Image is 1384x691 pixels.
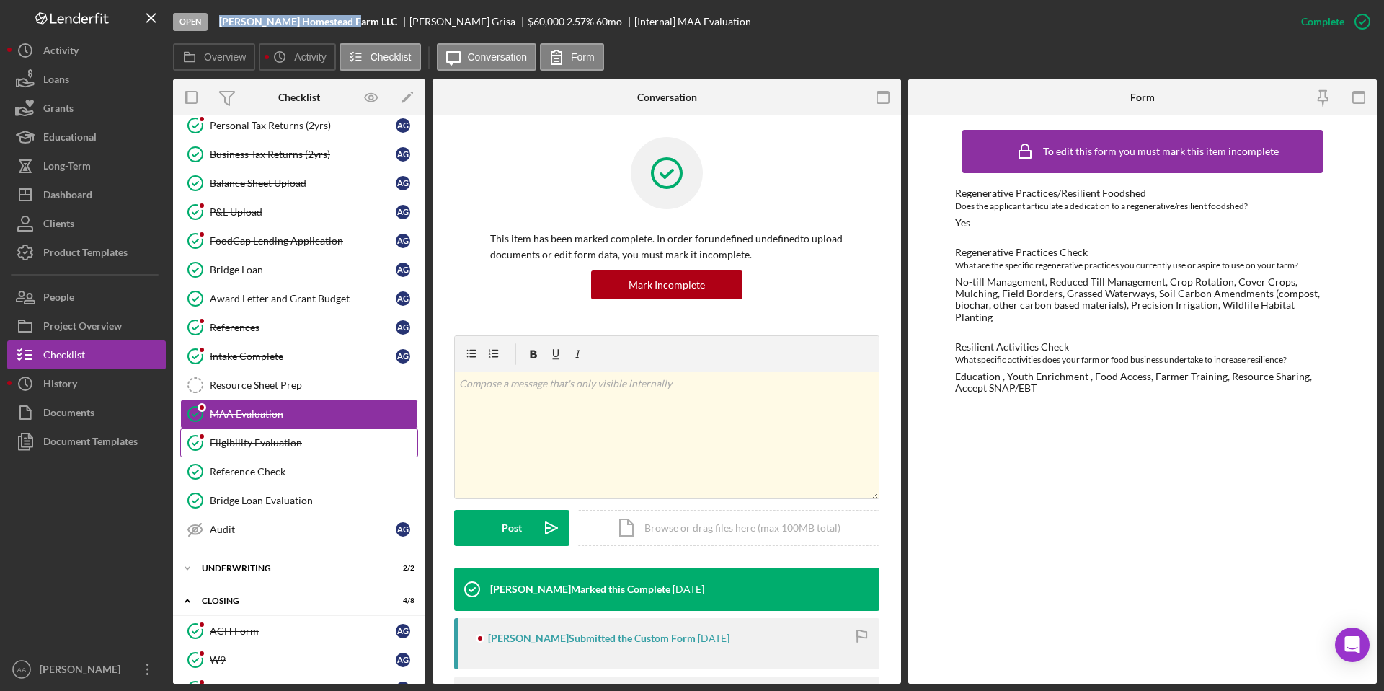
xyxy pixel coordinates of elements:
button: Activity [259,43,335,71]
div: Yes [955,217,970,229]
a: ReferencesAG [180,313,418,342]
div: A G [396,291,410,306]
div: ACH Form [210,625,396,637]
div: [PERSON_NAME] [36,655,130,687]
div: P&L Upload [210,206,396,218]
button: Clients [7,209,166,238]
div: 2.57 % [567,16,594,27]
a: Award Letter and Grant BudgetAG [180,284,418,313]
button: Checklist [7,340,166,369]
a: Resource Sheet Prep [180,371,418,400]
p: This item has been marked complete. In order for undefined undefined to upload documents or edit ... [490,231,843,263]
div: A G [396,205,410,219]
button: History [7,369,166,398]
div: Open [173,13,208,31]
button: Dashboard [7,180,166,209]
div: Document Templates [43,427,138,459]
div: Conversation [637,92,697,103]
div: Activity [43,36,79,69]
div: Personal Tax Returns (2yrs) [210,120,396,131]
div: [PERSON_NAME] Grisa [409,16,528,27]
div: Clients [43,209,74,242]
a: Balance Sheet UploadAG [180,169,418,198]
div: No-till Management, Reduced Till Management, Crop Rotation, Cover Crops, Mulching, Field Borders,... [955,276,1330,322]
a: W9AG [180,646,418,674]
a: FoodCap Lending ApplicationAG [180,226,418,255]
div: Eligibility Evaluation [210,437,417,449]
div: Grants [43,94,74,126]
div: Balance Sheet Upload [210,177,396,189]
div: [PERSON_NAME] Submitted the Custom Form [488,633,696,644]
div: Checklist [278,92,320,103]
div: Open Intercom Messenger [1335,628,1370,662]
div: Intake Complete [210,351,396,362]
div: W9 [210,654,396,666]
a: ACH FormAG [180,617,418,646]
div: Documents [43,398,94,431]
div: A G [396,176,410,190]
div: A G [396,653,410,667]
a: Bridge Loan Evaluation [180,486,418,515]
button: Grants [7,94,166,123]
div: A G [396,147,410,162]
a: Educational [7,123,166,151]
div: A G [396,118,410,133]
div: Audit [210,524,396,535]
button: Loans [7,65,166,94]
div: References [210,322,396,333]
div: 60 mo [596,16,622,27]
a: Activity [7,36,166,65]
button: People [7,283,166,312]
button: Documents [7,398,166,427]
div: Resource Sheet Prep [210,379,417,391]
div: Complete [1301,7,1344,36]
div: MAA Evaluation [210,408,417,420]
div: Loans [43,65,69,97]
div: 2 / 2 [389,564,414,573]
button: Long-Term [7,151,166,180]
text: AA [17,666,27,674]
div: A G [396,320,410,335]
button: Post [454,510,569,546]
div: People [43,283,74,315]
label: Form [571,51,595,63]
div: A G [396,522,410,537]
a: AuditAG [180,515,418,544]
a: Eligibility Evaluation [180,428,418,457]
label: Activity [294,51,326,63]
div: [PERSON_NAME] Marked this Complete [490,584,670,595]
div: Dashboard [43,180,92,213]
div: Post [502,510,522,546]
button: Product Templates [7,238,166,267]
div: Bridge Loan [210,264,396,276]
a: Reference Check [180,457,418,486]
label: Checklist [371,51,412,63]
div: History [43,369,77,402]
button: Checklist [340,43,421,71]
div: Regenerative Practices Check [955,247,1330,258]
button: Complete [1287,7,1377,36]
div: Product Templates [43,238,128,270]
a: P&L UploadAG [180,198,418,226]
div: Educational [43,123,97,155]
div: $60,000 [528,16,564,27]
div: Education , Youth Enrichment , Food Access, Farmer Training, Resource Sharing, Accept SNAP/EBT [955,371,1330,394]
button: Project Overview [7,312,166,340]
div: Business Tax Returns (2yrs) [210,149,396,160]
time: 2025-08-05 16:47 [673,584,704,595]
div: Resilient Activities Check [955,341,1330,353]
div: A G [396,263,410,277]
div: Regenerative Practices/Resilient Foodshed [955,188,1330,199]
div: Underwriting [202,564,378,573]
a: Document Templates [7,427,166,456]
